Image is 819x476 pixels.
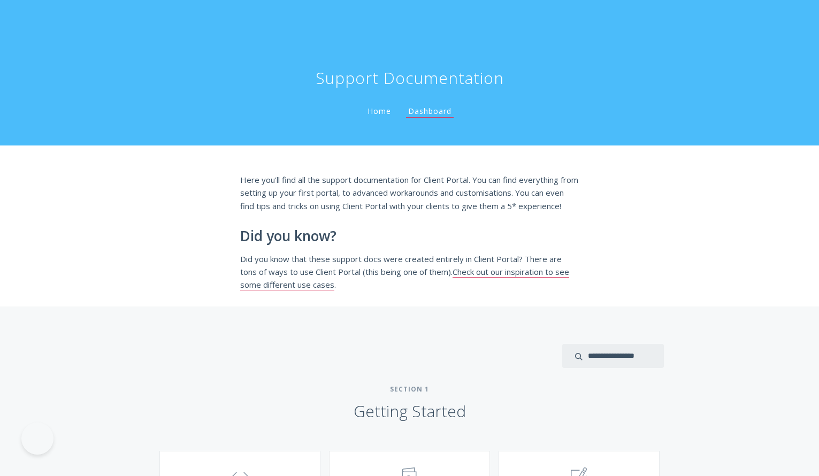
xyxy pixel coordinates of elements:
p: Did you know that these support docs were created entirely in Client Portal? There are tons of wa... [240,252,579,291]
input: search input [562,344,664,368]
p: Here you'll find all the support documentation for Client Portal. You can find everything from se... [240,173,579,212]
h1: Support Documentation [316,67,504,89]
iframe: Toggle Customer Support [21,423,53,455]
h2: Did you know? [240,228,579,244]
a: Home [365,106,393,116]
a: Dashboard [406,106,454,118]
